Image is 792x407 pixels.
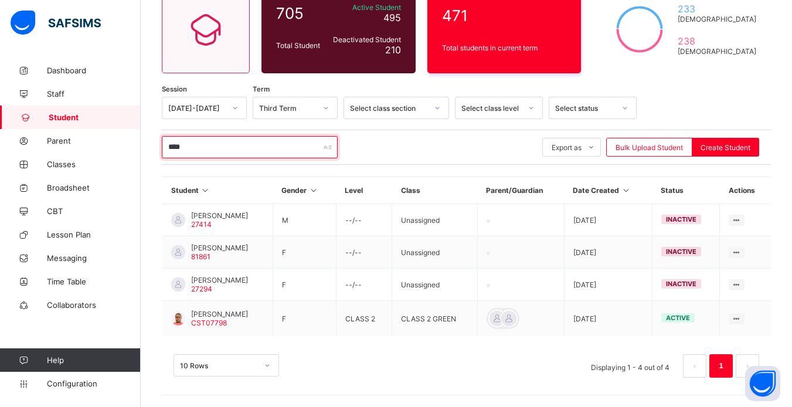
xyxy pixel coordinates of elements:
[191,220,212,229] span: 27414
[678,35,756,47] span: 238
[276,4,325,22] span: 705
[616,143,683,152] span: Bulk Upload Student
[180,361,257,370] div: 10 Rows
[191,284,212,293] span: 27294
[666,314,690,322] span: active
[336,269,392,301] td: --/--
[191,252,210,261] span: 81861
[720,177,771,204] th: Actions
[47,230,141,239] span: Lesson Plan
[652,177,719,204] th: Status
[336,301,392,337] td: CLASS 2
[666,215,696,223] span: inactive
[47,66,141,75] span: Dashboard
[442,43,567,52] span: Total students in current term
[168,104,225,113] div: [DATE]-[DATE]
[191,211,248,220] span: [PERSON_NAME]
[162,177,273,204] th: Student
[47,136,141,145] span: Parent
[736,354,759,378] button: next page
[331,3,401,12] span: Active Student
[678,15,756,23] span: [DEMOGRAPHIC_DATA]
[47,206,141,216] span: CBT
[461,104,521,113] div: Select class level
[678,47,756,56] span: [DEMOGRAPHIC_DATA]
[442,6,567,25] span: 471
[555,104,615,113] div: Select status
[392,204,478,236] td: Unassigned
[49,113,141,122] span: Student
[273,38,328,53] div: Total Student
[564,204,652,236] td: [DATE]
[582,354,678,378] li: Displaying 1 - 4 out of 4
[47,277,141,286] span: Time Table
[666,247,696,256] span: inactive
[701,143,750,152] span: Create Student
[331,35,401,44] span: Deactivated Student
[308,186,318,195] i: Sort in Ascending Order
[392,236,478,269] td: Unassigned
[47,160,141,169] span: Classes
[191,318,227,327] span: CST07798
[715,358,726,374] a: 1
[564,177,652,204] th: Date Created
[191,310,248,318] span: [PERSON_NAME]
[709,354,733,378] li: 1
[336,236,392,269] td: --/--
[200,186,210,195] i: Sort in Ascending Order
[564,269,652,301] td: [DATE]
[47,300,141,310] span: Collaborators
[47,355,140,365] span: Help
[162,85,187,93] span: Session
[666,280,696,288] span: inactive
[273,236,336,269] td: F
[273,301,336,337] td: F
[273,204,336,236] td: M
[47,89,141,99] span: Staff
[736,354,759,378] li: 下一页
[350,104,427,113] div: Select class section
[191,243,248,252] span: [PERSON_NAME]
[564,301,652,337] td: [DATE]
[47,253,141,263] span: Messaging
[47,183,141,192] span: Broadsheet
[392,177,478,204] th: Class
[683,354,706,378] li: 上一页
[564,236,652,269] td: [DATE]
[678,3,756,15] span: 233
[11,11,101,35] img: safsims
[191,276,248,284] span: [PERSON_NAME]
[336,204,392,236] td: --/--
[273,269,336,301] td: F
[273,177,336,204] th: Gender
[683,354,706,378] button: prev page
[336,177,392,204] th: Level
[47,379,140,388] span: Configuration
[385,44,401,56] span: 210
[259,104,316,113] div: Third Term
[392,301,478,337] td: CLASS 2 GREEN
[745,366,780,401] button: Open asap
[552,143,582,152] span: Export as
[621,186,631,195] i: Sort in Ascending Order
[392,269,478,301] td: Unassigned
[253,85,270,93] span: Term
[383,12,401,23] span: 495
[477,177,564,204] th: Parent/Guardian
